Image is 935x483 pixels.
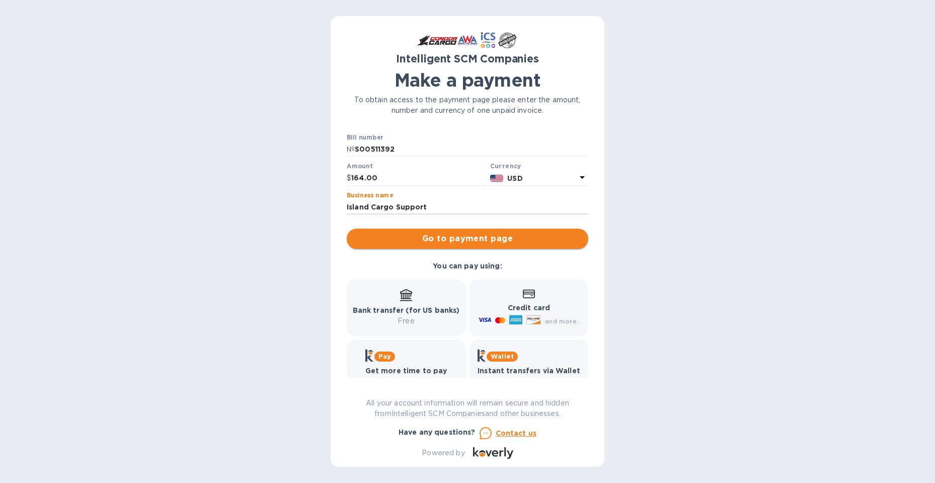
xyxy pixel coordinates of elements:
p: Up to 12 weeks [365,376,447,387]
p: All your account information will remain secure and hidden from Intelligent SCM Companies and oth... [347,398,588,419]
button: Go to payment page [347,229,588,249]
p: Free [353,316,460,326]
b: Bank transfer (for US banks) [353,306,460,314]
input: Enter business name [347,200,588,215]
b: Get more time to pay [365,367,447,375]
label: Bill number [347,134,383,141]
b: You can pay using: [433,262,502,270]
label: Business name [347,192,393,198]
img: USD [490,175,504,182]
p: Powered by [422,448,464,458]
label: Amount [347,164,372,170]
b: Pay [378,353,391,360]
input: 0.00 [351,171,486,186]
b: Currency [490,162,521,170]
b: Credit card [508,304,550,312]
input: Enter bill number [355,142,588,157]
u: Contact us [496,429,537,437]
p: $ [347,173,351,183]
p: № [347,144,355,155]
b: Intelligent SCM Companies [396,52,539,65]
b: USD [507,174,522,182]
span: and more... [545,317,582,325]
h1: Make a payment [347,70,588,91]
b: Have any questions? [399,428,476,436]
p: Free [478,376,580,387]
p: To obtain access to the payment page please enter the amount, number and currency of one unpaid i... [347,95,588,116]
b: Wallet [491,353,514,360]
span: Go to payment page [355,233,580,245]
b: Instant transfers via Wallet [478,367,580,375]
